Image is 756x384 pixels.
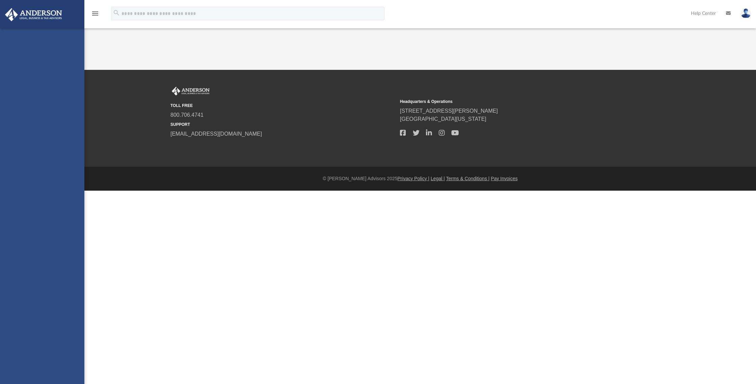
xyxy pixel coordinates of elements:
[84,175,756,182] div: © [PERSON_NAME] Advisors 2025
[446,176,490,181] a: Terms & Conditions |
[400,108,498,114] a: [STREET_ADDRESS][PERSON_NAME]
[491,176,517,181] a: Pay Invoices
[113,9,120,17] i: search
[170,87,211,95] img: Anderson Advisors Platinum Portal
[398,176,430,181] a: Privacy Policy |
[400,99,625,105] small: Headquarters & Operations
[431,176,445,181] a: Legal |
[91,13,99,18] a: menu
[170,112,204,118] a: 800.706.4741
[170,103,395,109] small: TOLL FREE
[400,116,486,122] a: [GEOGRAPHIC_DATA][US_STATE]
[91,9,99,18] i: menu
[170,131,262,137] a: [EMAIL_ADDRESS][DOMAIN_NAME]
[170,121,395,128] small: SUPPORT
[741,8,751,18] img: User Pic
[3,8,64,21] img: Anderson Advisors Platinum Portal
